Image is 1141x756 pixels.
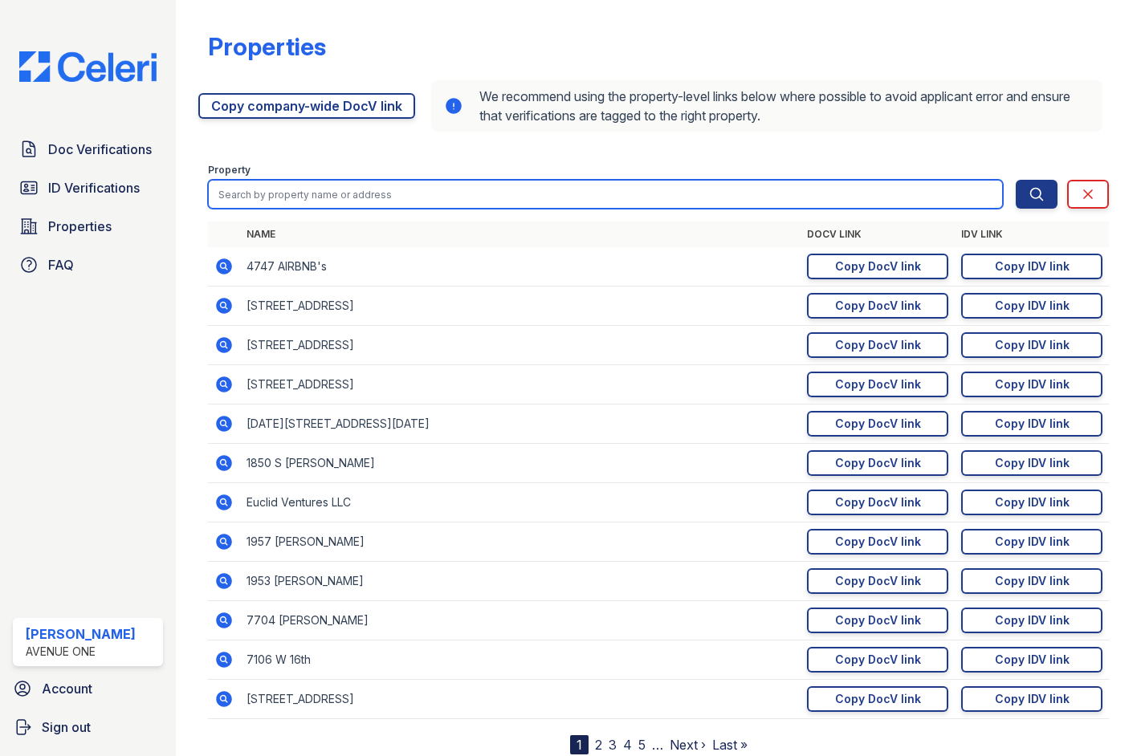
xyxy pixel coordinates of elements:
a: Sign out [6,711,169,743]
a: Copy IDV link [961,490,1102,515]
a: FAQ [13,249,163,281]
div: Copy DocV link [835,691,921,707]
div: Copy DocV link [835,258,921,274]
div: Copy IDV link [995,691,1070,707]
a: 2 [595,737,602,753]
a: Copy IDV link [961,254,1102,279]
td: Euclid Ventures LLC [240,483,801,522]
a: Last » [712,737,748,753]
td: 1850 S [PERSON_NAME] [240,444,801,483]
div: [PERSON_NAME] [26,624,136,644]
a: Properties [13,210,163,242]
div: Copy IDV link [995,258,1070,274]
td: 1953 [PERSON_NAME] [240,562,801,601]
a: Copy IDV link [961,293,1102,319]
a: ID Verifications [13,172,163,204]
a: Copy DocV link [807,568,948,594]
div: Copy IDV link [995,612,1070,628]
td: 7704 [PERSON_NAME] [240,601,801,640]
div: We recommend using the property-level links below where possible to avoid applicant error and ens... [431,80,1102,132]
a: Copy DocV link [807,293,948,319]
a: Copy IDV link [961,332,1102,358]
td: 4747 AIRBNB's [240,247,801,287]
a: Copy IDV link [961,608,1102,633]
td: 1957 [PERSON_NAME] [240,522,801,562]
a: Copy DocV link [807,254,948,279]
span: Doc Verifications [48,140,152,159]
td: [DATE][STREET_ADDRESS][DATE] [240,404,801,444]
a: 5 [638,737,646,753]
a: Copy IDV link [961,568,1102,594]
div: Copy DocV link [835,494,921,510]
a: Copy DocV link [807,686,948,712]
a: Copy DocV link [807,372,948,397]
div: Copy DocV link [835,612,921,628]
span: Sign out [42,717,91,737]
div: Copy IDV link [995,573,1070,589]
a: Copy DocV link [807,490,948,515]
div: Copy IDV link [995,652,1070,668]
a: 4 [623,737,632,753]
td: [STREET_ADDRESS] [240,287,801,326]
a: Copy DocV link [807,608,948,633]
a: Account [6,673,169,705]
div: Copy IDV link [995,416,1070,432]
div: Properties [208,32,326,61]
input: Search by property name or address [208,180,1003,209]
a: 3 [609,737,617,753]
td: [STREET_ADDRESS] [240,680,801,719]
th: Name [240,222,801,247]
div: Copy DocV link [835,455,921,471]
a: Copy DocV link [807,411,948,437]
div: Copy IDV link [995,337,1070,353]
div: Copy IDV link [995,494,1070,510]
div: 1 [570,735,589,754]
span: Properties [48,217,112,236]
img: CE_Logo_Blue-a8612792a0a2168367f1c8372b55b34899dd931a85d93a1a3d3e32e68fde9ad4.png [6,51,169,82]
div: Copy DocV link [835,534,921,550]
div: Copy IDV link [995,376,1070,392]
a: Next › [670,737,706,753]
a: Copy IDV link [961,686,1102,712]
div: Copy IDV link [995,298,1070,314]
div: Copy DocV link [835,652,921,668]
div: Avenue One [26,644,136,660]
a: Copy IDV link [961,647,1102,673]
td: [STREET_ADDRESS] [240,365,801,404]
span: … [652,735,663,754]
div: Copy IDV link [995,455,1070,471]
label: Property [208,164,251,177]
div: Copy DocV link [835,573,921,589]
a: Copy DocV link [807,332,948,358]
div: Copy DocV link [835,337,921,353]
th: DocV Link [801,222,955,247]
div: Copy DocV link [835,298,921,314]
div: Copy IDV link [995,534,1070,550]
span: FAQ [48,255,74,274]
td: 7106 W 16th [240,640,801,680]
div: Copy DocV link [835,376,921,392]
a: Copy DocV link [807,529,948,555]
a: Copy IDV link [961,411,1102,437]
th: IDV Link [955,222,1109,247]
a: Copy DocV link [807,647,948,673]
a: Doc Verifications [13,133,163,165]
span: ID Verifications [48,178,140,197]
a: Copy DocV link [807,450,948,476]
a: Copy IDV link [961,529,1102,555]
td: [STREET_ADDRESS] [240,326,801,365]
a: Copy IDV link [961,372,1102,397]
div: Copy DocV link [835,416,921,432]
a: Copy company-wide DocV link [198,93,415,119]
span: Account [42,679,92,698]
a: Copy IDV link [961,450,1102,476]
